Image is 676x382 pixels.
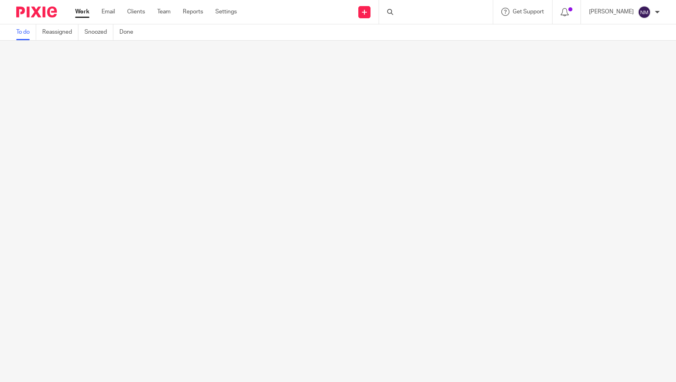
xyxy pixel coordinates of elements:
[16,6,57,17] img: Pixie
[157,8,171,16] a: Team
[42,24,78,40] a: Reassigned
[84,24,113,40] a: Snoozed
[183,8,203,16] a: Reports
[127,8,145,16] a: Clients
[16,24,36,40] a: To do
[102,8,115,16] a: Email
[513,9,544,15] span: Get Support
[589,8,634,16] p: [PERSON_NAME]
[75,8,89,16] a: Work
[638,6,651,19] img: svg%3E
[215,8,237,16] a: Settings
[119,24,139,40] a: Done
